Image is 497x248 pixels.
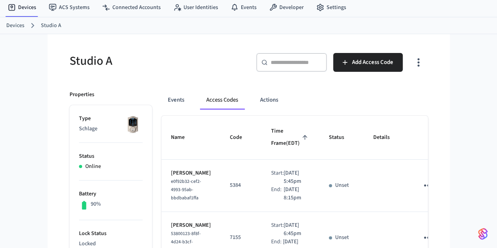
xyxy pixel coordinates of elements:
[171,178,201,201] span: e0f92b32-cef2-4993-95ab-bbdbabaf1ffa
[373,131,400,144] span: Details
[271,125,310,150] span: Time Frame(EDT)
[200,91,244,109] button: Access Codes
[79,240,143,248] p: Locked
[96,0,167,15] a: Connected Accounts
[123,115,143,134] img: Schlage Sense Smart Deadbolt with Camelot Trim, Front
[230,181,252,190] p: 5384
[42,0,96,15] a: ACS Systems
[224,0,263,15] a: Events
[284,186,310,202] p: [DATE] 8:15pm
[70,53,244,69] h5: Studio A
[161,91,428,109] div: ant example
[79,152,143,160] p: Status
[167,0,224,15] a: User Identities
[271,186,284,202] div: End:
[335,233,349,242] p: Unset
[161,91,191,109] button: Events
[352,57,393,67] span: Add Access Code
[171,169,211,177] p: [PERSON_NAME]
[254,91,284,109] button: Actions
[79,125,143,133] p: Schlage
[329,131,354,144] span: Status
[79,115,143,123] p: Type
[478,228,488,240] img: SeamLogoGradient.69752ec5.svg
[171,131,195,144] span: Name
[230,233,252,242] p: 7155
[79,190,143,198] p: Battery
[6,22,24,30] a: Devices
[171,221,211,230] p: [PERSON_NAME]
[271,221,284,238] div: Start:
[41,22,61,30] a: Studio A
[85,162,101,171] p: Online
[70,91,94,99] p: Properties
[284,169,310,186] p: [DATE] 5:45pm
[333,53,403,72] button: Add Access Code
[79,230,143,238] p: Lock Status
[335,181,349,190] p: Unset
[284,221,310,238] p: [DATE] 6:45pm
[263,0,310,15] a: Developer
[230,131,252,144] span: Code
[2,0,42,15] a: Devices
[310,0,352,15] a: Settings
[91,200,101,208] p: 90%
[271,169,284,186] div: Start:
